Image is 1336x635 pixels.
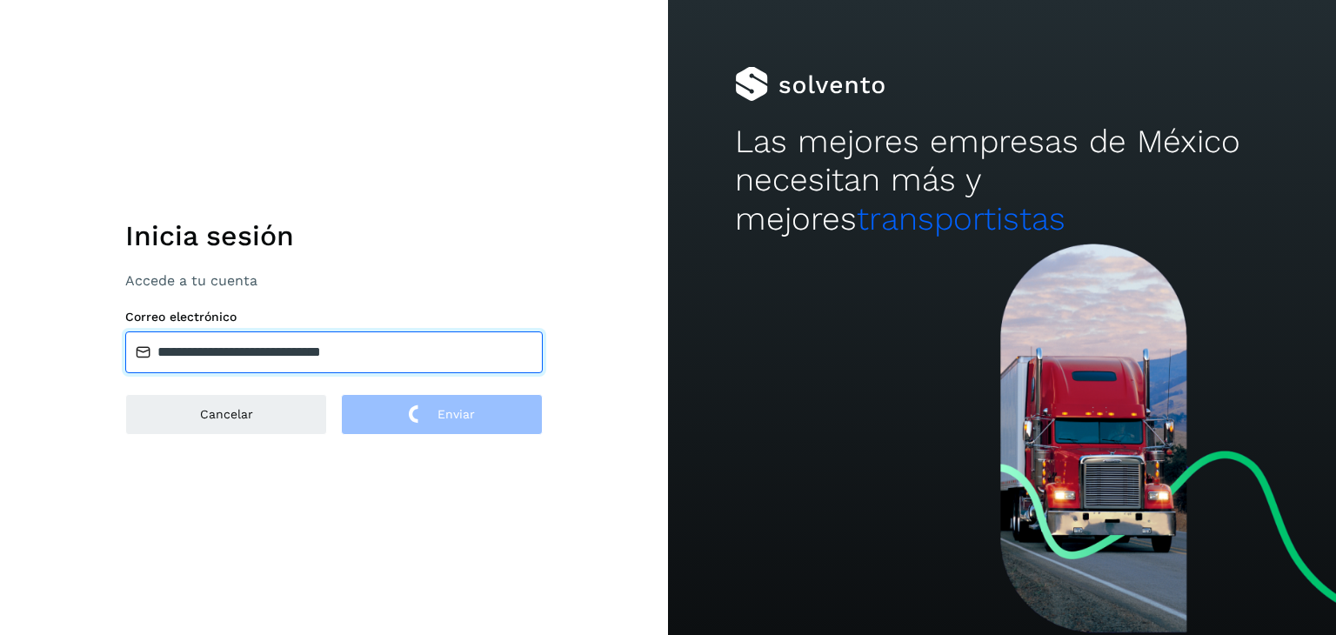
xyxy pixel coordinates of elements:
button: Enviar [341,394,543,435]
span: Cancelar [200,408,253,420]
h2: Las mejores empresas de México necesitan más y mejores [735,123,1269,238]
span: Enviar [438,408,475,420]
button: Cancelar [125,394,327,435]
span: transportistas [857,200,1065,237]
p: Accede a tu cuenta [125,272,543,289]
h1: Inicia sesión [125,219,543,252]
label: Correo electrónico [125,310,543,324]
